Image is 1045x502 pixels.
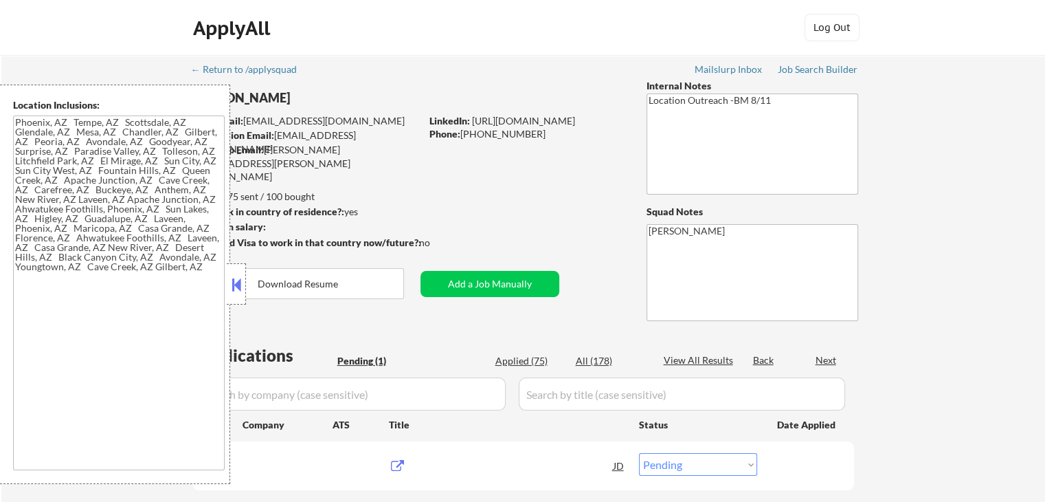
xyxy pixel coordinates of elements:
[333,418,389,432] div: ATS
[695,64,763,78] a: Mailslurp Inbox
[193,17,274,40] div: ApplyAll
[777,418,838,432] div: Date Applied
[429,127,624,141] div: [PHONE_NUMBER]
[753,353,775,367] div: Back
[695,65,763,74] div: Mailslurp Inbox
[778,64,858,78] a: Job Search Builder
[420,271,559,297] button: Add a Job Manually
[778,65,858,74] div: Job Search Builder
[495,354,564,368] div: Applied (75)
[389,418,626,432] div: Title
[243,418,333,432] div: Company
[472,115,575,127] a: [URL][DOMAIN_NAME]
[13,98,225,112] div: Location Inclusions:
[664,353,737,367] div: View All Results
[192,205,416,219] div: yes
[192,143,420,184] div: [PERSON_NAME][EMAIL_ADDRESS][PERSON_NAME][DOMAIN_NAME]
[429,115,470,127] strong: LinkedIn:
[429,128,460,140] strong: Phone:
[196,347,333,364] div: Applications
[192,190,420,204] div: 75 sent / 100 bought
[647,79,858,93] div: Internal Notes
[816,353,838,367] div: Next
[192,89,475,107] div: [PERSON_NAME]
[191,64,310,78] a: ← Return to /applysquad
[193,129,420,155] div: [EMAIL_ADDRESS][DOMAIN_NAME]
[576,354,644,368] div: All (178)
[191,65,310,74] div: ← Return to /applysquad
[192,206,344,217] strong: Can work in country of residence?:
[805,14,859,41] button: Log Out
[192,268,404,299] button: Download Resume
[193,114,420,128] div: [EMAIL_ADDRESS][DOMAIN_NAME]
[519,378,845,411] input: Search by title (case sensitive)
[647,205,858,219] div: Squad Notes
[192,237,421,248] strong: Will need Visa to work in that country now/future?:
[419,236,458,250] div: no
[612,453,626,478] div: JD
[337,354,406,368] div: Pending (1)
[196,378,506,411] input: Search by company (case sensitive)
[639,412,757,437] div: Status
